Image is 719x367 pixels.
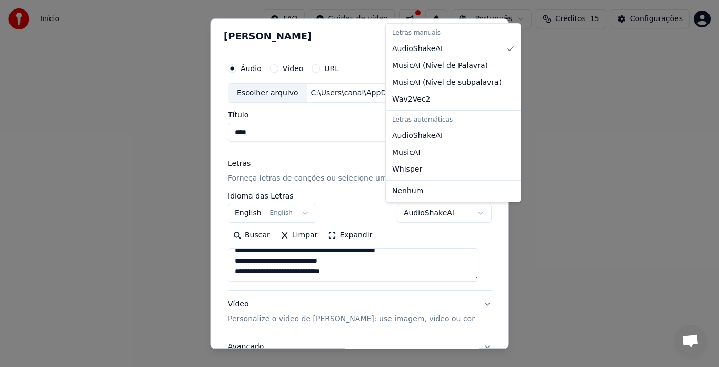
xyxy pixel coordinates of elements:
span: MusicAI ( Nível de Palavra ) [392,61,488,71]
div: Letras automáticas [388,113,518,127]
span: AudioShakeAI [392,44,443,54]
span: Nenhum [392,186,423,196]
span: AudioShakeAI [392,131,443,141]
span: Wav2Vec2 [392,94,430,105]
span: MusicAI [392,147,421,158]
span: Whisper [392,164,422,175]
div: Letras manuais [388,26,518,41]
span: MusicAI ( Nível de subpalavra ) [392,77,502,88]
